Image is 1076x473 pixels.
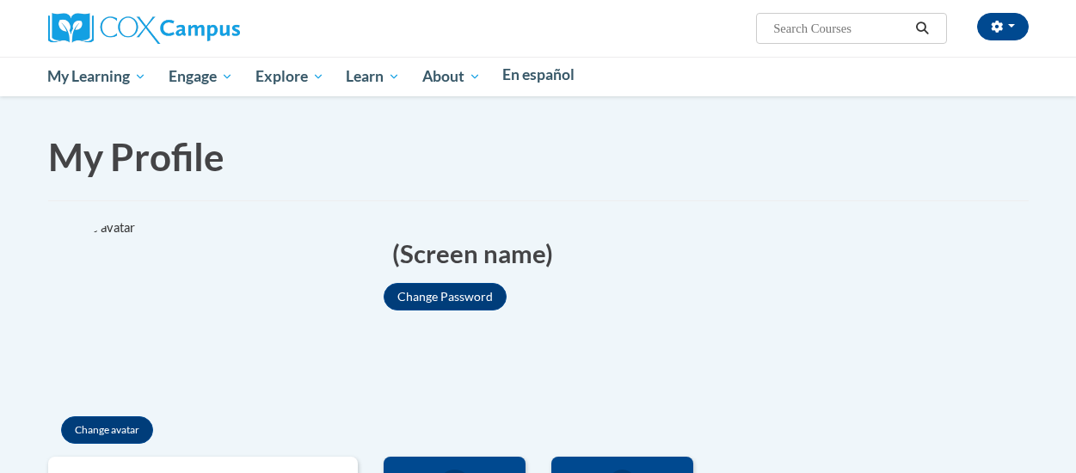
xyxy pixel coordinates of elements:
[244,57,335,96] a: Explore
[772,18,909,39] input: Search Courses
[48,20,240,34] a: Cox Campus
[977,13,1029,40] button: Account Settings
[48,218,237,408] img: profile avatar
[48,218,237,408] div: Click to change the profile picture
[255,66,324,87] span: Explore
[492,57,587,93] a: En español
[48,134,224,179] span: My Profile
[346,66,400,87] span: Learn
[157,57,244,96] a: Engage
[61,416,153,444] button: Change avatar
[48,13,240,44] img: Cox Campus
[909,18,935,39] button: Search
[335,57,411,96] a: Learn
[411,57,492,96] a: About
[35,57,1042,96] div: Main menu
[47,66,146,87] span: My Learning
[392,236,553,271] span: (Screen name)
[384,283,507,310] button: Change Password
[37,57,158,96] a: My Learning
[422,66,481,87] span: About
[914,22,930,35] i: 
[169,66,233,87] span: Engage
[502,65,575,83] span: En español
